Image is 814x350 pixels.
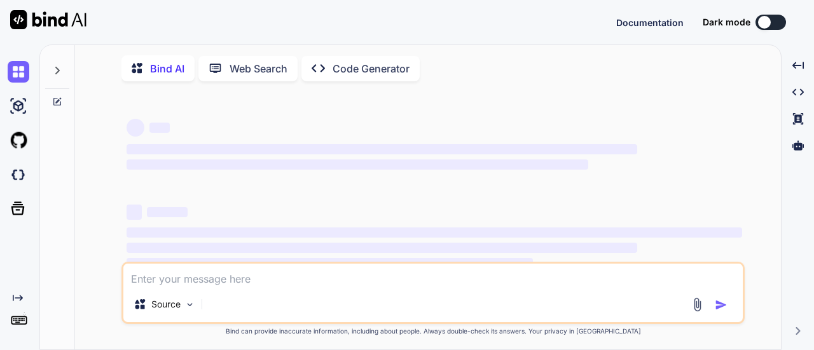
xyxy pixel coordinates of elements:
[616,16,684,29] button: Documentation
[127,227,742,238] span: ‌
[127,119,144,137] span: ‌
[127,144,637,154] span: ‌
[8,61,29,83] img: chat
[8,164,29,185] img: darkCloudIdeIcon
[121,326,745,336] p: Bind can provide inaccurate information, including about people. Always double-check its answers....
[127,159,588,170] span: ‌
[333,61,410,76] p: Code Generator
[127,205,142,220] span: ‌
[149,123,170,133] span: ‌
[151,298,181,311] p: Source
[150,61,184,76] p: Bind AI
[690,297,705,312] img: attachment
[230,61,287,76] p: Web Search
[703,16,750,29] span: Dark mode
[8,95,29,117] img: ai-studio
[715,299,728,311] img: icon
[10,10,86,29] img: Bind AI
[184,299,195,310] img: Pick Models
[127,258,533,268] span: ‌
[8,130,29,151] img: githubLight
[147,207,188,217] span: ‌
[616,17,684,28] span: Documentation
[127,243,637,253] span: ‌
